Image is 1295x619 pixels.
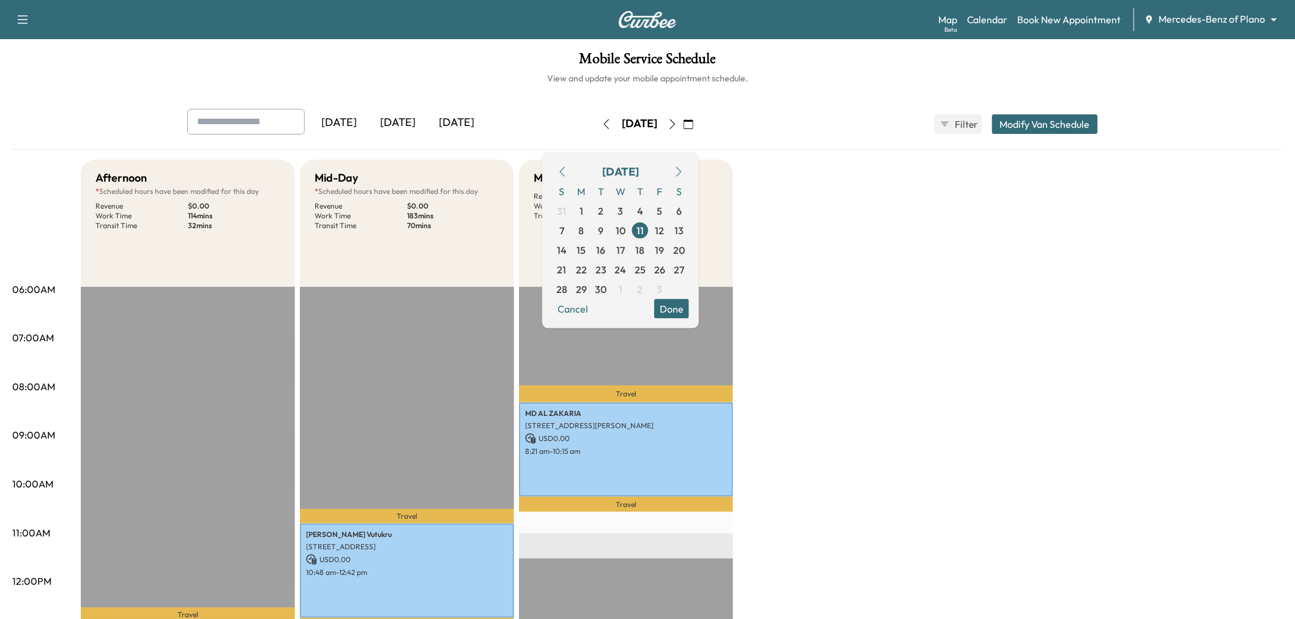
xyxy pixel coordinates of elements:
[572,181,591,201] span: M
[95,221,188,231] p: Transit Time
[525,433,727,444] p: USD 0.00
[306,542,508,552] p: [STREET_ADDRESS]
[552,298,594,318] button: Cancel
[407,221,499,231] p: 70 mins
[368,109,427,137] div: [DATE]
[654,262,665,276] span: 26
[616,242,625,257] span: 17
[525,409,727,418] p: MD AL ZAKARIA
[534,191,626,201] p: Revenue
[407,201,499,211] p: $ 0.00
[622,116,657,132] div: [DATE]
[674,242,685,257] span: 20
[619,281,622,296] span: 1
[580,203,583,218] span: 1
[525,447,727,456] p: 8:21 am - 10:15 am
[650,181,670,201] span: F
[12,51,1283,72] h1: Mobile Service Schedule
[615,262,627,276] span: 24
[12,72,1283,84] h6: View and update your mobile appointment schedule.
[310,109,368,137] div: [DATE]
[557,242,567,257] span: 14
[595,262,606,276] span: 23
[636,223,644,237] span: 11
[635,262,646,276] span: 25
[591,181,611,201] span: T
[637,203,643,218] span: 4
[992,114,1098,134] button: Modify Van Schedule
[630,181,650,201] span: T
[579,223,584,237] span: 8
[407,211,499,221] p: 183 mins
[12,330,54,345] p: 07:00AM
[655,223,665,237] span: 12
[95,211,188,221] p: Work Time
[599,223,604,237] span: 9
[636,242,645,257] span: 18
[95,169,147,187] h5: Afternoon
[525,421,727,431] p: [STREET_ADDRESS][PERSON_NAME]
[12,574,51,588] p: 12:00PM
[599,203,604,218] span: 2
[188,201,280,211] p: $ 0.00
[315,169,358,187] h5: Mid-Day
[576,262,587,276] span: 22
[638,281,643,296] span: 2
[616,223,625,237] span: 10
[618,203,624,218] span: 3
[12,525,50,540] p: 11:00AM
[534,201,626,211] p: Work Time
[519,385,733,402] p: Travel
[576,281,587,296] span: 29
[655,242,665,257] span: 19
[315,211,407,221] p: Work Time
[670,181,689,201] span: S
[552,181,572,201] span: S
[1159,12,1266,26] span: Mercedes-Benz of Plano
[95,187,280,196] p: Scheduled hours have been modified for this day
[657,203,663,218] span: 5
[188,211,280,221] p: 114 mins
[306,568,508,577] p: 10:48 am - 12:42 pm
[611,181,630,201] span: W
[300,509,514,524] p: Travel
[618,11,677,28] img: Curbee Logo
[427,109,486,137] div: [DATE]
[534,211,626,221] p: Transit Time
[12,476,53,491] p: 10:00AM
[657,281,663,296] span: 3
[935,114,982,134] button: Filter
[12,282,55,297] p: 06:00AM
[654,298,689,318] button: Done
[519,497,733,513] p: Travel
[12,379,55,394] p: 08:00AM
[602,163,639,180] div: [DATE]
[595,281,607,296] span: 30
[955,117,977,132] span: Filter
[675,223,684,237] span: 13
[597,242,606,257] span: 16
[577,242,586,257] span: 15
[556,281,567,296] span: 28
[315,187,499,196] p: Scheduled hours have been modified for this day
[938,12,957,27] a: MapBeta
[534,169,575,187] h5: Morning
[558,203,567,218] span: 31
[944,25,957,34] div: Beta
[1018,12,1121,27] a: Book New Appointment
[12,428,55,442] p: 09:00AM
[967,12,1008,27] a: Calendar
[188,221,280,231] p: 32 mins
[306,530,508,539] p: [PERSON_NAME] Vutukru
[558,262,567,276] span: 21
[95,201,188,211] p: Revenue
[559,223,564,237] span: 7
[315,221,407,231] p: Transit Time
[674,262,685,276] span: 27
[306,554,508,565] p: USD 0.00
[315,201,407,211] p: Revenue
[677,203,682,218] span: 6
